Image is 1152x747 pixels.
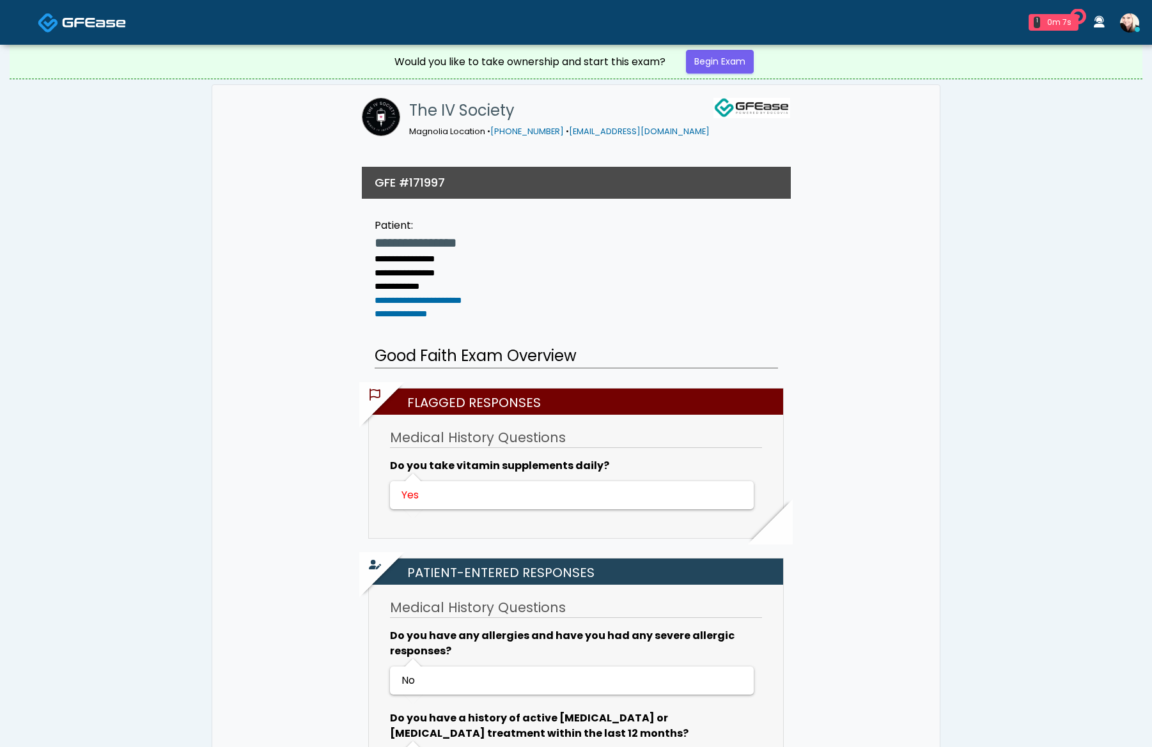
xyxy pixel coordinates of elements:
[1021,9,1086,36] a: 1 0m 7s
[713,98,790,118] img: GFEase Logo
[1120,13,1139,33] img: Cynthia Petersen
[390,598,762,618] h3: Medical History Questions
[409,126,710,137] small: Magnolia Location
[390,711,689,741] b: Do you have a history of active [MEDICAL_DATA] or [MEDICAL_DATA] treatment within the last 12 mon...
[401,673,415,688] span: No
[686,50,754,73] a: Begin Exam
[375,558,783,585] h2: Patient-entered Responses
[390,428,762,448] h3: Medical History Questions
[38,12,59,33] img: Docovia
[490,126,564,137] a: [PHONE_NUMBER]
[375,218,462,233] div: Patient:
[401,488,740,503] div: Yes
[390,628,735,658] b: Do you have any allergies and have you had any severe allergic responses?
[409,98,710,123] h1: The IV Society
[487,126,490,137] span: •
[62,16,126,29] img: Docovia
[394,54,666,70] div: Would you like to take ownership and start this exam?
[375,344,778,369] h2: Good Faith Exam Overview
[566,126,569,137] span: •
[38,1,126,43] a: Docovia
[390,458,609,473] b: Do you take vitamin supplements daily?
[1045,17,1073,28] div: 0m 7s
[1034,17,1040,28] div: 1
[569,126,710,137] a: [EMAIL_ADDRESS][DOMAIN_NAME]
[375,389,783,415] h2: Flagged Responses
[362,98,400,136] img: The IV Society
[375,174,445,190] h3: GFE #171997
